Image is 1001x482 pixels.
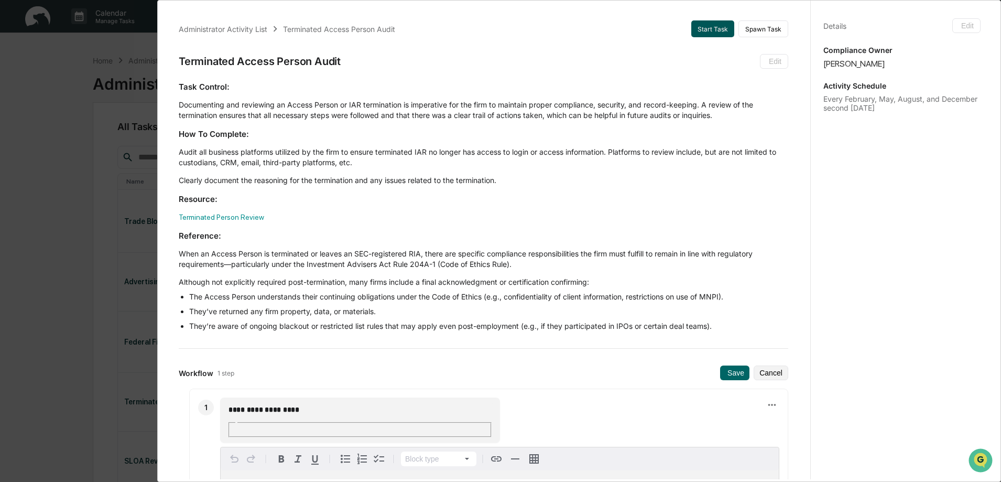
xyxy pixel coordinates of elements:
li: They’re aware of ongoing blackout or restricted list rules that may apply even post-employment (e... [189,321,788,331]
div: 🗄️ [76,133,84,142]
div: 🔎 [10,153,19,162]
strong: How To Complete: [179,129,249,139]
a: Powered byPylon [74,177,127,186]
div: 🖐️ [10,133,19,142]
div: Terminated Access Person Audit [283,25,395,34]
button: Start Task [691,20,734,37]
li: The Access Person understands their continuing obligations under the Code of Ethics (e.g., confid... [189,292,788,302]
strong: Resource: [179,194,217,204]
input: Clear [27,48,173,59]
button: Cancel [754,366,788,380]
p: Compliance Owner [823,46,981,55]
div: Terminated Access Person Audit [179,55,341,68]
p: How can we help? [10,22,191,39]
div: Administrator Activity List [179,25,267,34]
button: Edit [952,18,981,33]
div: 1 [198,400,214,415]
span: Attestations [86,132,130,143]
iframe: Open customer support [967,447,996,476]
p: Although not explicitly required post-termination, many firms include a final acknowledgment or c... [179,277,788,287]
button: Spawn Task [738,20,788,37]
button: Underline [307,451,323,467]
strong: Task Control: [179,82,230,92]
p: Activity Schedule [823,81,981,90]
img: 1746055101610-c473b297-6a78-478c-a979-82029cc54cd1 [10,80,29,99]
div: We're available if you need us! [36,91,133,99]
li: They’ve returned any firm property, data, or materials. [189,306,788,317]
a: 🗄️Attestations [72,128,134,147]
button: Save [720,366,749,380]
div: Every February, May, August, and December second [DATE] [823,94,981,112]
span: Workflow [179,369,213,378]
span: Preclearance [21,132,68,143]
p: Clearly document the reasoning for the termination and any issues related to the termination. [179,175,788,186]
a: 🖐️Preclearance [6,128,72,147]
button: Bold [273,451,290,467]
a: 🔎Data Lookup [6,148,70,167]
span: 1 step [217,369,234,377]
p: Documenting and reviewing an Access Person or IAR termination is imperative for the firm to maint... [179,100,788,121]
p: Audit all business platforms utilized by the firm to ensure terminated IAR no longer has access t... [179,147,788,168]
div: Start new chat [36,80,172,91]
strong: Reference: [179,231,221,241]
button: Start new chat [178,83,191,96]
span: Pylon [104,178,127,186]
button: Edit [760,54,788,69]
button: Block type [401,452,476,466]
a: Terminated Person Review [179,213,264,221]
div: [PERSON_NAME] [823,59,981,69]
div: Details [823,22,846,30]
p: When an Access Person is terminated or leaves an SEC-registered RIA, there are specific complianc... [179,249,788,270]
button: Italic [290,451,307,467]
span: Data Lookup [21,152,66,163]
